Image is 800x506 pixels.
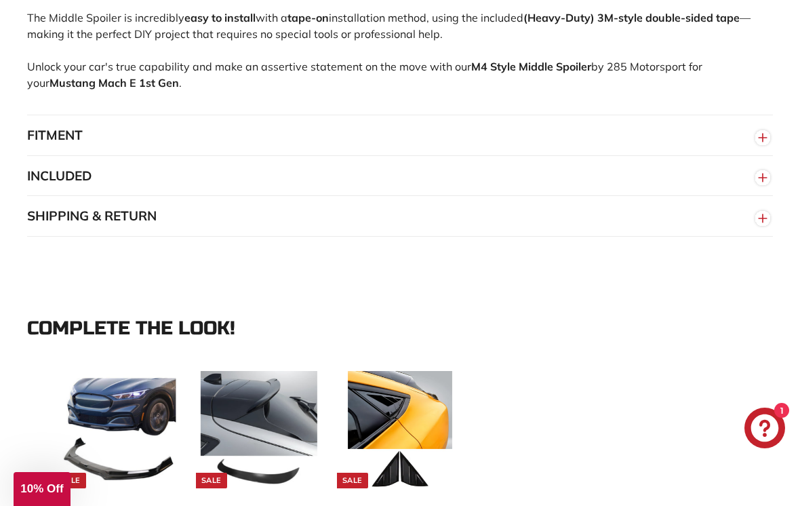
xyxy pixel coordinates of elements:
strong: (Heavy-Duty) 3M-style double-sided tape [523,11,740,24]
strong: M4 Style [471,60,516,73]
div: Sale [337,473,368,488]
span: 10% Off [20,482,63,495]
button: SHIPPING & RETURN [27,196,773,237]
inbox-online-store-chat: Shopify online store chat [740,408,789,452]
strong: Middle Spoiler [519,60,591,73]
div: Sale [196,473,227,488]
div: Complete the look! [27,318,773,339]
img: mustang front lip [60,371,177,488]
strong: tape-on [287,11,329,24]
button: INCLUDED [27,156,773,197]
strong: easy to install [184,11,256,24]
strong: Mustang Mach E 1st Gen [49,76,179,90]
div: 10% Off [14,472,71,506]
button: FITMENT [27,115,773,156]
